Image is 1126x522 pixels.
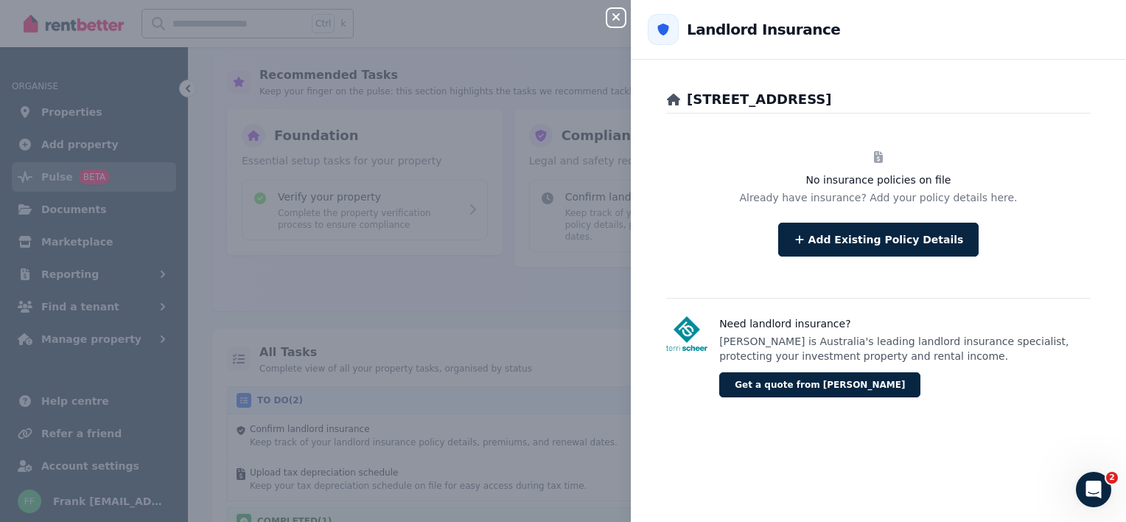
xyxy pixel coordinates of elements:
[1106,472,1118,484] span: 2
[687,19,840,40] h2: Landlord Insurance
[687,89,832,110] h2: [STREET_ADDRESS]
[778,223,979,257] button: Add Existing Policy Details
[719,316,1091,331] h3: Need landlord insurance?
[719,334,1091,363] p: [PERSON_NAME] is Australia's leading landlord insurance specialist, protecting your investment pr...
[666,316,707,352] img: Terri Scheer
[666,173,1091,187] h3: No insurance policies on file
[666,190,1091,205] p: Already have insurance? Add your policy details here.
[719,372,920,397] button: Get a quote from [PERSON_NAME]
[1076,472,1111,507] iframe: Intercom live chat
